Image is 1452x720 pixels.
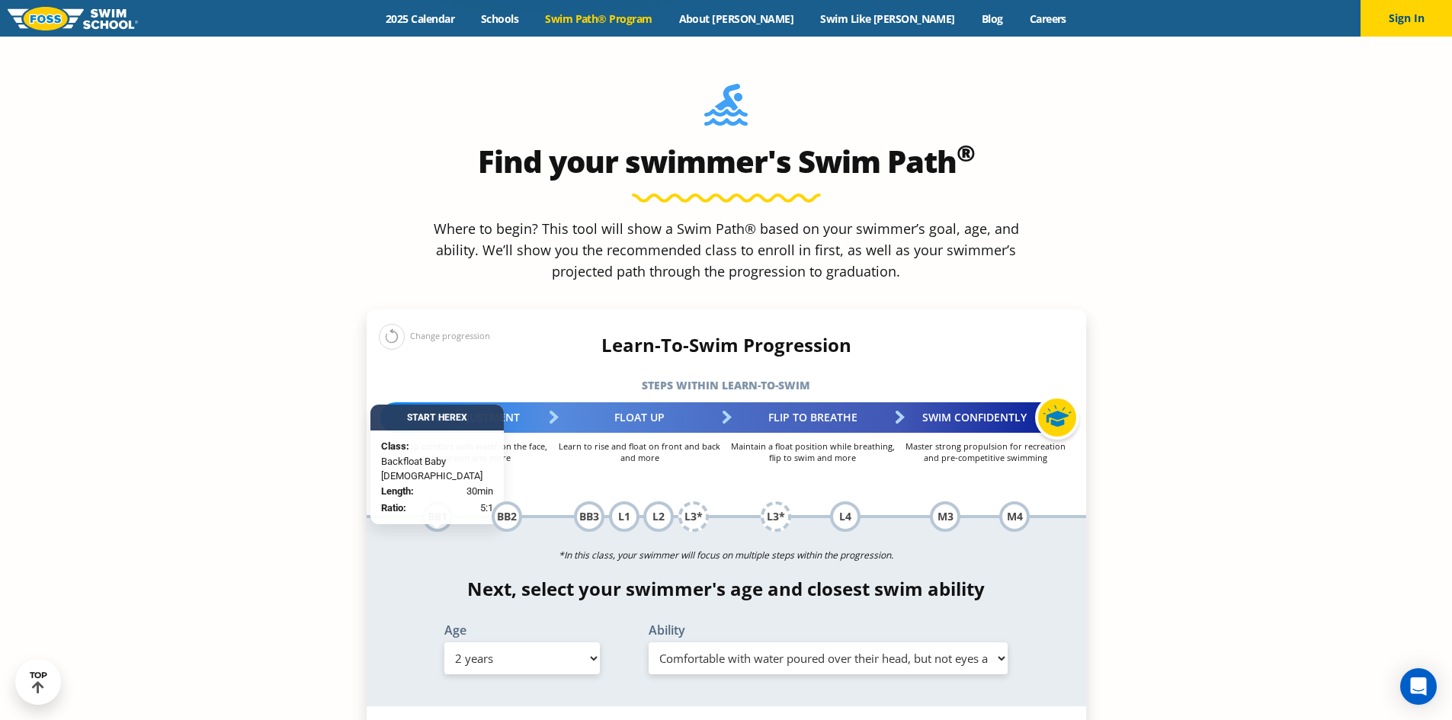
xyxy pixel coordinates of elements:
[726,402,899,433] div: Flip to Breathe
[1016,11,1079,26] a: Careers
[367,375,1086,396] h5: Steps within Learn-to-Swim
[492,501,522,532] div: BB2
[999,501,1030,532] div: M4
[726,440,899,463] p: Maintain a float position while breathing, flip to swim and more
[8,7,138,30] img: FOSS Swim School Logo
[553,402,726,433] div: Float Up
[899,402,1072,433] div: Swim Confidently
[665,11,807,26] a: About [PERSON_NAME]
[930,501,960,532] div: M3
[807,11,969,26] a: Swim Like [PERSON_NAME]
[367,578,1086,600] h4: Next, select your swimmer's age and closest swim ability
[428,218,1025,282] p: Where to begin? This tool will show a Swim Path® based on your swimmer’s goal, age, and ability. ...
[381,453,493,483] span: Backfloat Baby [DEMOGRAPHIC_DATA]
[609,501,639,532] div: L1
[466,483,493,498] span: 30min
[367,545,1086,566] p: *In this class, your swimmer will focus on multiple steps within the progression.
[649,624,1008,636] label: Ability
[367,143,1086,180] h2: Find your swimmer's Swim Path
[381,502,406,514] strong: Ratio:
[444,624,600,636] label: Age
[1400,668,1437,705] div: Open Intercom Messenger
[381,440,409,452] strong: Class:
[381,485,414,496] strong: Length:
[830,501,861,532] div: L4
[574,501,604,532] div: BB3
[461,412,467,423] span: X
[367,334,1086,356] h4: Learn-To-Swim Progression
[553,440,726,463] p: Learn to rise and float on front and back and more
[370,405,504,430] div: Start Here
[480,501,493,516] span: 5:1
[468,11,532,26] a: Schools
[380,402,553,433] div: Water Adjustment
[899,440,1072,463] p: Master strong propulsion for recreation and pre-competitive swimming
[373,11,468,26] a: 2025 Calendar
[957,137,975,168] sup: ®
[30,670,47,694] div: TOP
[968,11,1016,26] a: Blog
[379,323,490,350] div: Change progression
[532,11,665,26] a: Swim Path® Program
[643,501,674,532] div: L2
[704,84,748,136] img: Foss-Location-Swimming-Pool-Person.svg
